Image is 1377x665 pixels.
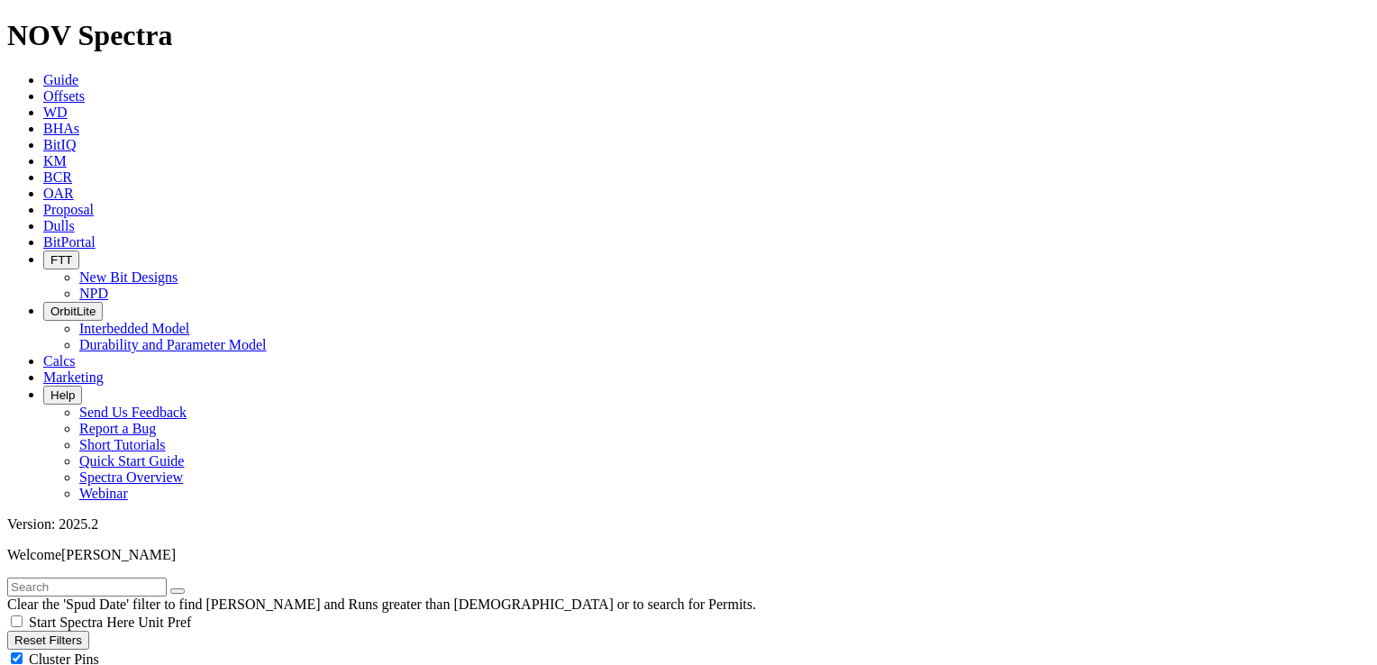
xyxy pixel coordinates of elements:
[50,388,75,402] span: Help
[43,369,104,385] a: Marketing
[79,486,128,501] a: Webinar
[7,516,1370,533] div: Version: 2025.2
[43,353,76,369] a: Calcs
[43,202,94,217] a: Proposal
[43,234,96,250] a: BitPortal
[43,121,79,136] a: BHAs
[43,88,85,104] a: Offsets
[43,153,67,169] a: KM
[43,302,103,321] button: OrbitLite
[43,105,68,120] a: WD
[43,251,79,269] button: FTT
[7,547,1370,563] p: Welcome
[7,631,89,650] button: Reset Filters
[29,615,134,630] span: Start Spectra Here
[43,137,76,152] a: BitIQ
[11,615,23,627] input: Start Spectra Here
[7,19,1370,52] h1: NOV Spectra
[79,337,267,352] a: Durability and Parameter Model
[79,437,166,452] a: Short Tutorials
[50,305,96,318] span: OrbitLite
[79,286,108,301] a: NPD
[43,186,74,201] a: OAR
[7,578,167,597] input: Search
[79,269,178,285] a: New Bit Designs
[61,547,176,562] span: [PERSON_NAME]
[43,386,82,405] button: Help
[7,597,756,612] span: Clear the 'Spud Date' filter to find [PERSON_NAME] and Runs greater than [DEMOGRAPHIC_DATA] or to...
[138,615,191,630] span: Unit Pref
[43,72,78,87] a: Guide
[43,218,75,233] a: Dulls
[79,453,184,469] a: Quick Start Guide
[79,421,156,436] a: Report a Bug
[43,169,72,185] a: BCR
[79,405,187,420] a: Send Us Feedback
[50,253,72,267] span: FTT
[79,469,183,485] a: Spectra Overview
[79,321,189,336] a: Interbedded Model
